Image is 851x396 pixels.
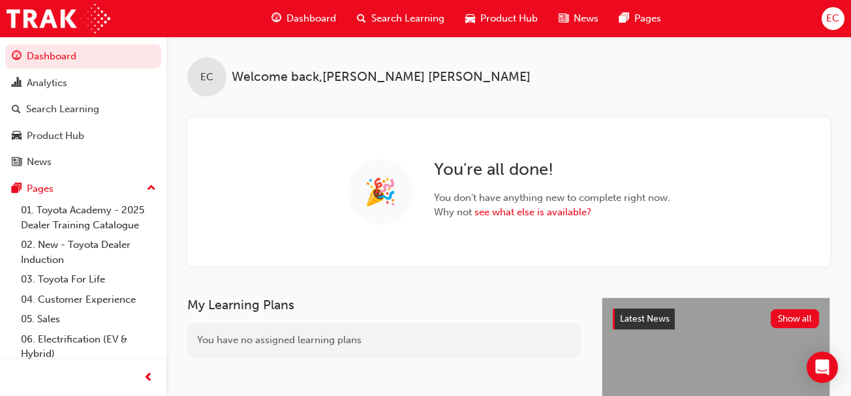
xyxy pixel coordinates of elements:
a: 01. Toyota Academy - 2025 Dealer Training Catalogue [16,200,161,235]
span: Search Learning [371,11,444,26]
div: Product Hub [27,129,84,144]
span: Product Hub [480,11,538,26]
span: search-icon [12,104,21,115]
span: up-icon [147,180,156,197]
a: 06. Electrification (EV & Hybrid) [16,329,161,364]
a: 03. Toyota For Life [16,269,161,290]
span: pages-icon [619,10,629,27]
a: search-iconSearch Learning [347,5,455,32]
button: Pages [5,177,161,201]
a: Search Learning [5,97,161,121]
span: Why not [434,205,670,220]
span: guage-icon [12,51,22,63]
button: EC [822,7,844,30]
span: EC [826,11,839,26]
a: 05. Sales [16,309,161,329]
span: Latest News [620,313,670,324]
a: guage-iconDashboard [261,5,347,32]
div: Open Intercom Messenger [807,352,838,383]
span: Pages [634,11,661,26]
span: car-icon [12,130,22,142]
a: car-iconProduct Hub [455,5,548,32]
span: pages-icon [12,183,22,195]
span: car-icon [465,10,475,27]
span: chart-icon [12,78,22,89]
a: pages-iconPages [609,5,672,32]
span: EC [200,70,213,85]
div: Analytics [27,76,67,91]
h3: My Learning Plans [187,297,581,312]
span: search-icon [357,10,366,27]
a: see what else is available? [474,206,591,218]
h2: You're all done! [434,159,670,180]
div: Search Learning [26,102,99,117]
div: Pages [27,181,54,196]
div: News [27,155,52,170]
a: Product Hub [5,124,161,148]
span: news-icon [12,157,22,168]
span: 🎉 [364,185,397,200]
a: 04. Customer Experience [16,290,161,310]
a: 02. New - Toyota Dealer Induction [16,235,161,269]
span: News [574,11,598,26]
img: Trak [7,4,110,33]
span: Dashboard [286,11,336,26]
div: You have no assigned learning plans [187,323,581,358]
span: guage-icon [271,10,281,27]
a: Latest NewsShow all [613,309,819,329]
span: You don't have anything new to complete right now. [434,190,670,206]
a: Dashboard [5,44,161,69]
a: news-iconNews [548,5,609,32]
span: prev-icon [144,370,153,386]
button: Show all [771,309,820,328]
span: Welcome back , [PERSON_NAME] [PERSON_NAME] [232,70,531,85]
button: DashboardAnalyticsSearch LearningProduct HubNews [5,42,161,177]
a: Analytics [5,71,161,95]
a: News [5,150,161,174]
span: news-icon [559,10,568,27]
